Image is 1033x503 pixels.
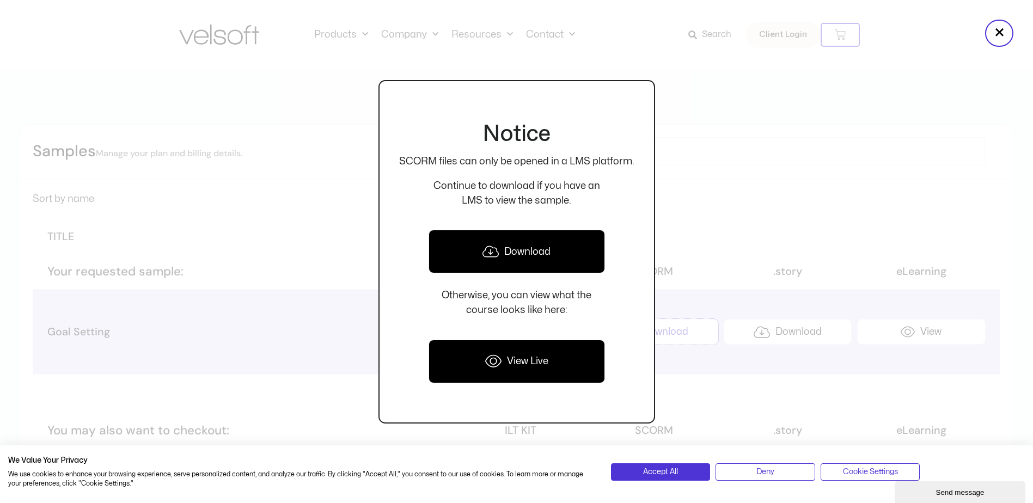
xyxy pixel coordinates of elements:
button: Close popup [985,20,1013,47]
p: SCORM files can only be opened in a LMS platform. [399,154,634,169]
p: Otherwise, you can view what the course looks like here: [399,288,634,317]
p: We use cookies to enhance your browsing experience, serve personalized content, and analyze our t... [8,470,595,488]
button: Adjust cookie preferences [821,463,920,481]
h2: We Value Your Privacy [8,456,595,465]
a: View Live [429,340,605,383]
span: Deny [756,466,774,478]
h2: Notice [399,120,634,149]
span: Accept All [643,466,678,478]
p: Continue to download if you have an LMS to view the sample. [399,179,634,208]
span: Cookie Settings [843,466,898,478]
a: Download [429,230,605,273]
button: Accept all cookies [611,463,711,481]
iframe: chat widget [895,479,1028,503]
button: Deny all cookies [716,463,815,481]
